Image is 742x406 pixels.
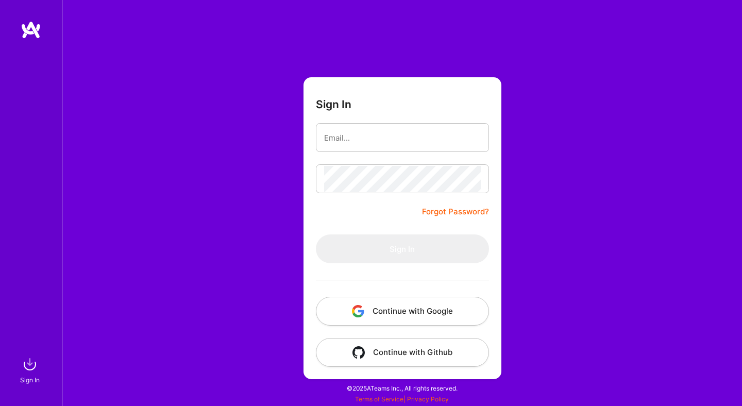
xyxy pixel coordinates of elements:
[324,125,481,151] input: Email...
[355,395,449,403] span: |
[316,338,489,367] button: Continue with Github
[407,395,449,403] a: Privacy Policy
[352,346,365,359] img: icon
[355,395,403,403] a: Terms of Service
[316,297,489,326] button: Continue with Google
[20,354,40,375] img: sign in
[422,206,489,218] a: Forgot Password?
[316,234,489,263] button: Sign In
[62,375,742,401] div: © 2025 ATeams Inc., All rights reserved.
[21,21,41,39] img: logo
[316,98,351,111] h3: Sign In
[20,375,40,385] div: Sign In
[352,305,364,317] img: icon
[22,354,40,385] a: sign inSign In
